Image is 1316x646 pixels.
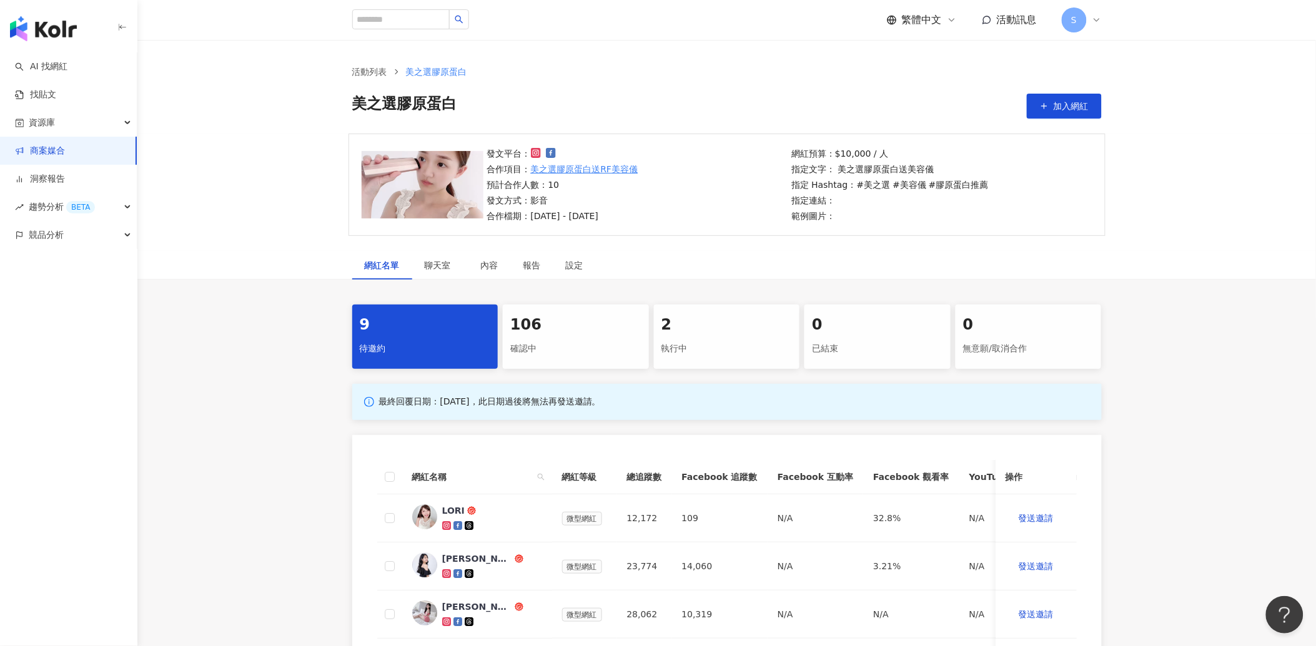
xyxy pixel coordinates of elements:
[959,494,1050,542] td: N/A
[10,16,77,41] img: logo
[863,460,959,494] th: Facebook 觀看率
[531,162,638,176] a: 美之選膠原蛋白送RF美容儀
[352,94,457,119] span: 美之選膠原蛋白
[661,338,793,360] div: 執行中
[1019,513,1054,523] span: 發送邀請
[959,460,1050,494] th: YouTube 追蹤數
[29,193,95,221] span: 趨勢分析
[791,178,989,192] p: 指定 Hashtag：
[1266,596,1304,634] iframe: Help Scout Beacon - Open
[997,14,1037,26] span: 活動訊息
[552,460,617,494] th: 網紅等級
[672,542,768,590] td: 14,060
[487,209,638,223] p: 合作檔期：[DATE] - [DATE]
[768,542,863,590] td: N/A
[362,151,483,218] img: 美之選膠原蛋白送RF美容儀
[1071,13,1077,27] span: S
[791,209,989,223] p: 範例圖片：
[1006,506,1067,531] button: 發送邀請
[15,173,65,185] a: 洞察報告
[425,261,456,270] span: 聊天室
[1019,609,1054,619] span: 發送邀請
[562,608,602,622] span: 微型網紅
[963,315,1094,336] div: 0
[959,542,1050,590] td: N/A
[455,15,463,24] span: search
[902,13,942,27] span: 繁體中文
[15,89,56,101] a: 找貼文
[1019,561,1054,571] span: 發送邀請
[562,560,602,574] span: 微型網紅
[537,473,545,481] span: search
[617,494,672,542] td: 12,172
[406,67,467,77] span: 美之選膠原蛋白
[362,395,376,409] span: info-circle
[1006,554,1067,579] button: 發送邀請
[566,258,583,272] div: 設定
[617,460,672,494] th: 總追蹤數
[893,178,926,192] p: #美容儀
[791,193,989,207] p: 指定連結：
[487,162,638,176] p: 合作項目：
[379,396,601,408] p: 最終回覆日期：[DATE]，此日期過後將無法再發送邀請。
[360,338,491,360] div: 待邀約
[672,460,768,494] th: Facebook 追蹤數
[661,315,793,336] div: 2
[29,221,64,249] span: 競品分析
[412,552,437,577] img: KOL Avatar
[672,590,768,639] td: 10,319
[66,201,95,213] div: BETA
[412,600,437,625] img: KOL Avatar
[510,338,641,360] div: 確認中
[791,147,989,160] p: 網紅預算：$10,000 / 人
[791,162,989,176] p: 指定文字： 美之選膠原蛋白送美容儀
[487,147,638,160] p: 發文平台：
[523,258,541,272] div: 報告
[412,470,532,484] span: 網紅名稱
[15,61,67,73] a: searchAI 找網紅
[412,504,437,529] img: KOL Avatar
[929,178,989,192] p: #膠原蛋白推薦
[29,109,55,137] span: 資源庫
[487,178,638,192] p: 預計合作人數：10
[857,178,891,192] p: #美之選
[442,600,512,613] div: [PERSON_NAME]
[959,590,1050,639] td: N/A
[617,590,672,639] td: 28,062
[442,504,465,517] div: LORI
[360,315,491,336] div: 9
[535,467,547,486] span: search
[1027,94,1102,119] button: 加入網紅
[481,258,498,272] div: 內容
[768,494,863,542] td: N/A
[812,338,943,360] div: 已結束
[768,460,863,494] th: Facebook 互動率
[996,460,1077,494] th: 操作
[768,590,863,639] td: N/A
[812,315,943,336] div: 0
[510,315,641,336] div: 106
[1054,101,1089,111] span: 加入網紅
[617,542,672,590] td: 23,774
[15,145,65,157] a: 商案媒合
[350,65,390,79] a: 活動列表
[562,512,602,526] span: 微型網紅
[863,590,959,639] td: N/A
[963,338,1094,360] div: 無意願/取消合作
[15,203,24,212] span: rise
[672,494,768,542] td: 109
[863,542,959,590] td: 3.21%
[1006,602,1067,627] button: 發送邀請
[365,258,400,272] div: 網紅名單
[863,494,959,542] td: 32.8%
[442,552,512,565] div: [PERSON_NAME]
[487,193,638,207] p: 發文方式：影音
